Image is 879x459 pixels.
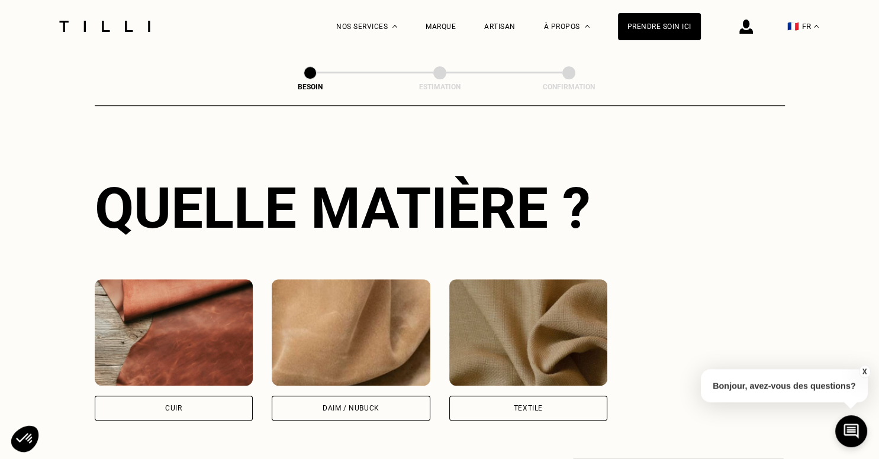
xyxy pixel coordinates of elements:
[701,369,868,402] p: Bonjour, avez-vous des questions?
[510,83,628,91] div: Confirmation
[449,279,608,386] img: Tilli retouche vos vêtements en Textile
[618,13,701,40] a: Prendre soin ici
[95,279,253,386] img: Tilli retouche vos vêtements en Cuir
[484,22,516,31] a: Artisan
[585,25,590,28] img: Menu déroulant à propos
[426,22,456,31] a: Marque
[814,25,819,28] img: menu déroulant
[514,405,543,412] div: Textile
[95,175,785,241] div: Quelle matière ?
[739,20,753,34] img: icône connexion
[55,21,154,32] img: Logo du service de couturière Tilli
[165,405,182,412] div: Cuir
[858,365,870,378] button: X
[787,21,799,32] span: 🇫🇷
[381,83,499,91] div: Estimation
[392,25,397,28] img: Menu déroulant
[323,405,379,412] div: Daim / Nubuck
[272,279,430,386] img: Tilli retouche vos vêtements en Daim / Nubuck
[251,83,369,91] div: Besoin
